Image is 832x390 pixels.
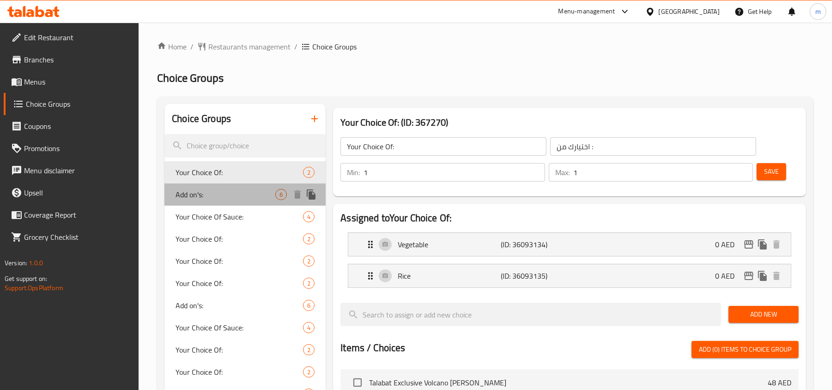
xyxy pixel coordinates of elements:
span: Menus [24,76,132,87]
span: Coupons [24,121,132,132]
span: 2 [304,235,314,244]
span: Menu disclaimer [24,165,132,176]
a: Upsell [4,182,139,204]
a: Promotions [4,137,139,159]
button: duplicate [756,269,770,283]
p: Max: [555,167,570,178]
div: Expand [348,233,791,256]
span: Coverage Report [24,209,132,220]
button: edit [742,238,756,251]
span: 1.0.0 [29,257,43,269]
div: Choices [303,256,315,267]
button: delete [770,269,783,283]
h3: Your Choice Of: (ID: 367270) [340,115,799,130]
span: Talabat Exclusive Volcano [PERSON_NAME] [369,377,768,388]
div: Your Choice Of:2 [164,272,326,294]
input: search [340,303,721,326]
span: 6 [276,190,286,199]
div: Expand [348,264,791,287]
span: m [815,6,821,17]
button: edit [742,269,756,283]
span: 2 [304,279,314,288]
div: Menu-management [559,6,615,17]
p: Min: [347,167,360,178]
nav: breadcrumb [157,41,814,52]
p: (ID: 36093135) [501,270,570,281]
span: 2 [304,257,314,266]
span: 2 [304,368,314,377]
span: Restaurants management [208,41,291,52]
a: Support.OpsPlatform [5,282,63,294]
a: Home [157,41,187,52]
span: 4 [304,323,314,332]
a: Edit Restaurant [4,26,139,49]
button: Add (0) items to choice group [692,341,799,358]
div: Choices [303,322,315,333]
p: 0 AED [715,270,742,281]
span: Get support on: [5,273,47,285]
button: duplicate [304,188,318,201]
span: Save [764,166,779,177]
div: Choices [275,189,287,200]
span: 2 [304,346,314,354]
span: Your Choice Of: [176,344,303,355]
p: Rice [398,270,501,281]
span: Add New [736,309,791,320]
div: Choices [303,278,315,289]
a: Branches [4,49,139,71]
span: Choice Groups [26,98,132,110]
div: Choices [303,366,315,378]
div: Add on's:6 [164,294,326,317]
span: Your Choice Of: [176,278,303,289]
span: Version: [5,257,27,269]
button: Save [757,163,786,180]
div: [GEOGRAPHIC_DATA] [659,6,720,17]
a: Menus [4,71,139,93]
span: Your Choice Of: [176,256,303,267]
span: Choice Groups [157,67,224,88]
span: Branches [24,54,132,65]
button: duplicate [756,238,770,251]
span: Your Choice Of: [176,233,303,244]
span: Add (0) items to choice group [699,344,791,355]
span: Your Choice Of Sauce: [176,211,303,222]
h2: Items / Choices [340,341,405,355]
div: Your Choice Of:2 [164,161,326,183]
p: 0 AED [715,239,742,250]
div: Choices [303,233,315,244]
div: Your Choice Of:2 [164,228,326,250]
li: / [294,41,298,52]
input: search [164,134,326,158]
a: Coupons [4,115,139,137]
a: Choice Groups [4,93,139,115]
div: Choices [303,300,315,311]
span: Grocery Checklist [24,232,132,243]
div: Add on's:6deleteduplicate [164,183,326,206]
button: delete [770,238,783,251]
a: Menu disclaimer [4,159,139,182]
span: 6 [304,301,314,310]
p: 48 AED [768,377,791,388]
span: Your Choice Of: [176,167,303,178]
span: 2 [304,168,314,177]
span: Edit Restaurant [24,32,132,43]
span: Upsell [24,187,132,198]
li: / [190,41,194,52]
span: 4 [304,213,314,221]
span: Promotions [24,143,132,154]
h2: Assigned to Your Choice Of: [340,211,799,225]
div: Your Choice Of:2 [164,361,326,383]
div: Choices [303,167,315,178]
span: Your Choice Of: [176,366,303,378]
a: Grocery Checklist [4,226,139,248]
li: Expand [340,229,799,260]
span: Your Choice Of Sauce: [176,322,303,333]
a: Coverage Report [4,204,139,226]
h2: Choice Groups [172,112,231,126]
span: Add on's: [176,189,275,200]
button: Add New [729,306,799,323]
button: delete [291,188,304,201]
p: (ID: 36093134) [501,239,570,250]
p: Vegetable [398,239,501,250]
div: Choices [303,211,315,222]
